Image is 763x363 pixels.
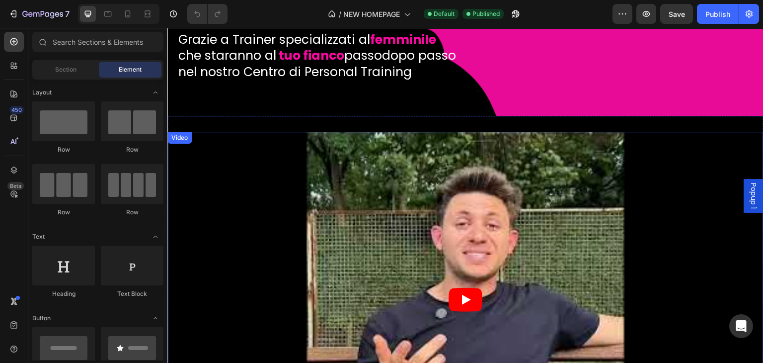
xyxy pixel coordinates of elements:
[281,260,315,284] button: Play
[32,88,52,97] span: Layout
[669,10,685,18] span: Save
[65,8,70,20] p: 7
[434,9,455,18] span: Default
[2,105,22,114] div: Video
[148,310,163,326] span: Toggle open
[9,106,24,114] div: 450
[177,19,215,36] span: passo
[203,3,269,20] strong: femminile
[187,4,228,24] div: Undo/Redo
[101,145,163,154] div: Row
[111,19,177,36] strong: tuo fianco
[660,4,693,24] button: Save
[32,232,45,241] span: Text
[339,9,341,19] span: /
[581,155,591,181] span: Popup 1
[32,314,51,323] span: Button
[55,65,76,74] span: Section
[7,182,24,190] div: Beta
[697,4,739,24] button: Publish
[4,4,74,24] button: 7
[32,208,95,217] div: Row
[101,289,163,298] div: Text Block
[32,32,163,52] input: Search Sections & Elements
[32,289,95,298] div: Heading
[10,3,586,54] h2: Grazie a Trainer specializzati al che staranno al dopo passo nel nostro Centro di Personal Training
[167,28,763,363] iframe: Design area
[32,145,95,154] div: Row
[729,314,753,338] div: Open Intercom Messenger
[119,65,142,74] span: Element
[148,229,163,245] span: Toggle open
[343,9,400,19] span: NEW HOMEPAGE
[472,9,500,18] span: Published
[148,85,163,100] span: Toggle open
[705,9,730,19] div: Publish
[101,208,163,217] div: Row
